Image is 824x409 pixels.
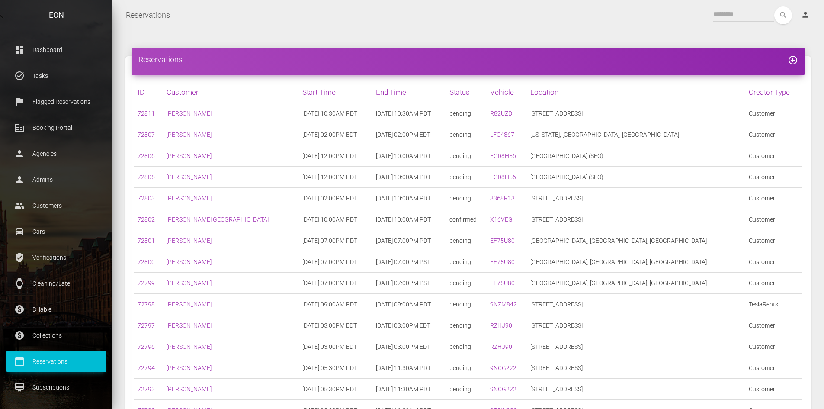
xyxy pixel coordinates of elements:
a: corporate_fare Booking Portal [6,117,106,138]
a: 9NCG222 [490,386,516,393]
td: pending [446,315,487,336]
td: Customer [745,230,802,251]
a: EF75U80 [490,237,515,244]
th: ID [134,82,163,103]
td: Customer [745,357,802,379]
td: [DATE] 07:00PM PST [372,251,446,273]
a: LFC4867 [490,131,514,138]
td: [DATE] 09:00AM PDT [299,294,372,315]
td: Customer [745,251,802,273]
a: [PERSON_NAME] [167,301,212,308]
td: [DATE] 03:00PM EDT [299,336,372,357]
p: Subscriptions [13,381,99,394]
td: pending [446,188,487,209]
td: [DATE] 07:00PM PDT [299,230,372,251]
p: Reservations [13,355,99,368]
a: 8368R13 [490,195,515,202]
a: 72805 [138,174,155,180]
td: TeslaRents [745,294,802,315]
a: EG08H56 [490,174,516,180]
a: EG08H56 [490,152,516,159]
td: Customer [745,188,802,209]
a: card_membership Subscriptions [6,377,106,398]
a: [PERSON_NAME] [167,131,212,138]
td: [DATE] 11:30AM PDT [372,357,446,379]
td: [DATE] 02:00PM EDT [299,124,372,145]
a: drive_eta Cars [6,221,106,242]
p: Booking Portal [13,121,99,134]
td: [DATE] 10:00AM PDT [372,145,446,167]
td: Customer [745,167,802,188]
td: [DATE] 10:00AM PDT [372,209,446,230]
td: [US_STATE], [GEOGRAPHIC_DATA], [GEOGRAPHIC_DATA] [527,124,745,145]
td: pending [446,379,487,400]
a: flag Flagged Reservations [6,91,106,113]
i: search [774,6,792,24]
td: confirmed [446,209,487,230]
th: Location [527,82,745,103]
a: [PERSON_NAME][GEOGRAPHIC_DATA] [167,216,269,223]
a: dashboard Dashboard [6,39,106,61]
td: pending [446,336,487,357]
a: 72799 [138,280,155,287]
a: 72798 [138,301,155,308]
td: [GEOGRAPHIC_DATA], [GEOGRAPHIC_DATA], [GEOGRAPHIC_DATA] [527,230,745,251]
td: [GEOGRAPHIC_DATA] (SFO) [527,145,745,167]
td: [DATE] 10:30AM PDT [372,103,446,124]
a: calendar_today Reservations [6,351,106,372]
a: RZHJ90 [490,322,512,329]
p: Verifications [13,251,99,264]
td: [STREET_ADDRESS] [527,315,745,336]
td: [GEOGRAPHIC_DATA], [GEOGRAPHIC_DATA], [GEOGRAPHIC_DATA] [527,273,745,294]
a: [PERSON_NAME] [167,174,212,180]
td: [DATE] 03:00PM EDT [299,315,372,336]
td: pending [446,251,487,273]
td: [STREET_ADDRESS] [527,294,745,315]
a: paid Billable [6,299,106,320]
td: [DATE] 03:00PM EDT [372,336,446,357]
a: [PERSON_NAME] [167,110,212,117]
td: pending [446,167,487,188]
td: [DATE] 05:30PM PDT [299,357,372,379]
td: Customer [745,315,802,336]
p: Agencies [13,147,99,160]
td: [DATE] 02:00PM PDT [299,188,372,209]
th: End Time [372,82,446,103]
td: [DATE] 07:00PM PST [372,273,446,294]
a: 72807 [138,131,155,138]
td: Customer [745,379,802,400]
td: [STREET_ADDRESS] [527,357,745,379]
a: watch Cleaning/Late [6,273,106,294]
td: [DATE] 12:00PM PDT [299,167,372,188]
td: [STREET_ADDRESS] [527,336,745,357]
td: [DATE] 10:30AM PDT [299,103,372,124]
td: [STREET_ADDRESS] [527,209,745,230]
td: [GEOGRAPHIC_DATA] (SFO) [527,167,745,188]
td: [STREET_ADDRESS] [527,103,745,124]
td: [DATE] 10:00AM PDT [372,167,446,188]
a: 72794 [138,364,155,371]
a: people Customers [6,195,106,216]
a: [PERSON_NAME] [167,258,212,265]
a: X16VEG [490,216,513,223]
a: [PERSON_NAME] [167,237,212,244]
td: Customer [745,124,802,145]
td: [DATE] 02:00PM EDT [372,124,446,145]
a: 72793 [138,386,155,393]
a: Reservations [126,4,170,26]
a: 9NCG222 [490,364,516,371]
a: [PERSON_NAME] [167,152,212,159]
i: person [801,10,810,19]
td: Customer [745,209,802,230]
td: [DATE] 03:00PM EDT [372,315,446,336]
td: [DATE] 10:00AM PDT [299,209,372,230]
a: [PERSON_NAME] [167,280,212,287]
a: task_alt Tasks [6,65,106,87]
td: [DATE] 07:00PM PDT [372,230,446,251]
td: pending [446,273,487,294]
td: Customer [745,336,802,357]
td: [DATE] 09:00AM PDT [372,294,446,315]
td: pending [446,145,487,167]
i: add_circle_outline [788,55,798,65]
td: Customer [745,103,802,124]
